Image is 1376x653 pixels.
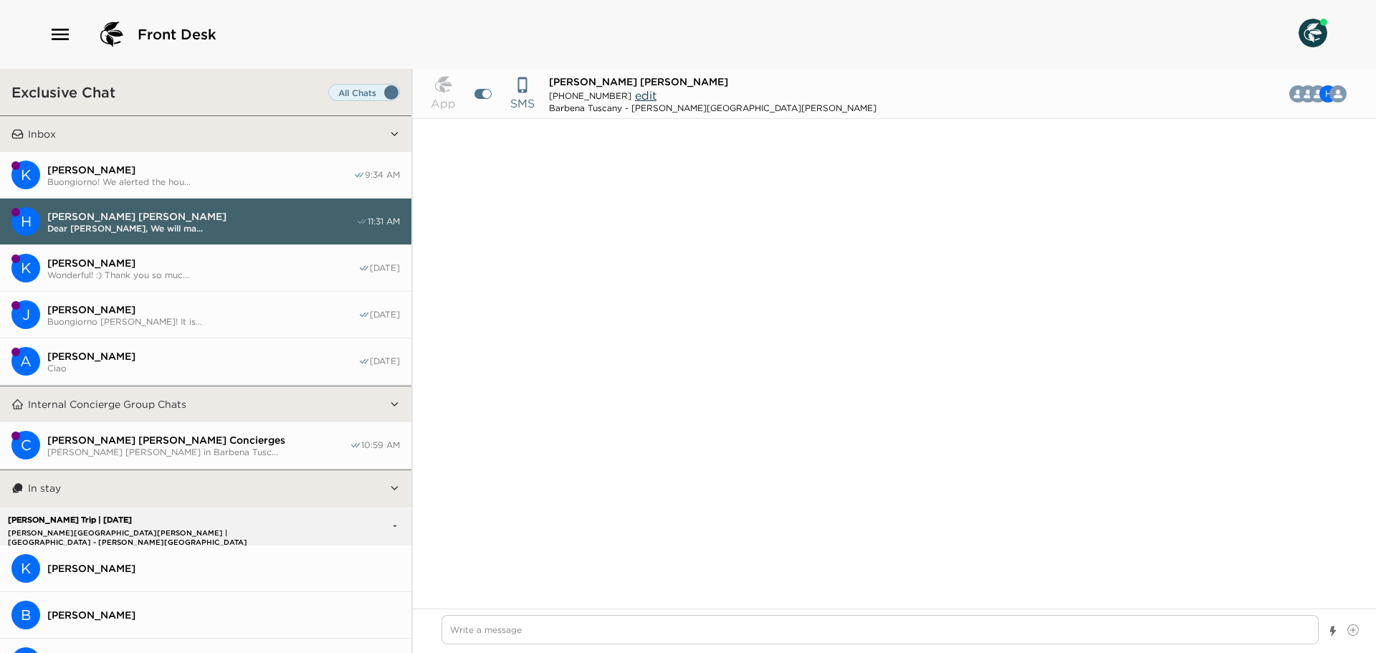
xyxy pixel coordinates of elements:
span: [PERSON_NAME] [47,303,358,316]
div: Kevin Schmeits [11,554,40,583]
button: Inbox [24,116,389,152]
label: Set all destinations [328,84,400,101]
span: [DATE] [370,356,400,367]
span: [PERSON_NAME] [PERSON_NAME] in Barbena Tusc... [47,447,350,457]
textarea: Write a message [441,615,1319,644]
span: [PERSON_NAME] [PERSON_NAME] [47,210,356,223]
span: Buongiorno! We alerted the hou... [47,176,353,187]
span: [PERSON_NAME] [47,562,400,575]
h3: Exclusive Chat [11,83,115,101]
div: Andrew Bosomworth [11,347,40,376]
img: logo [95,17,129,52]
span: [DATE] [370,309,400,320]
span: [PERSON_NAME] [47,350,358,363]
p: [PERSON_NAME] Trip | [DATE] [4,515,314,525]
button: Internal Concierge Group Chats [24,386,389,422]
div: Kip Wadsworth [11,161,40,189]
span: [PERSON_NAME] [47,257,358,270]
p: [PERSON_NAME][GEOGRAPHIC_DATA][PERSON_NAME] | [GEOGRAPHIC_DATA] - [PERSON_NAME][GEOGRAPHIC_DATA][... [4,528,314,538]
div: K [11,254,40,282]
img: User [1299,19,1327,47]
span: Dear [PERSON_NAME], We will ma... [47,223,356,234]
span: 10:59 AM [361,439,400,451]
div: Becky Schmeits [11,601,40,629]
span: [PERSON_NAME] [47,609,400,621]
span: [DATE] [370,262,400,274]
div: C [11,431,40,459]
div: Barbena Tuscany - [PERSON_NAME][GEOGRAPHIC_DATA][PERSON_NAME] [549,103,876,113]
div: A [11,347,40,376]
p: Inbox [28,128,56,140]
span: Ciao [47,363,358,373]
span: [PHONE_NUMBER] [549,90,631,101]
span: 9:34 AM [365,169,400,181]
span: edit [635,88,656,103]
span: [PERSON_NAME] [PERSON_NAME] Concierges [47,434,350,447]
img: C [1329,85,1347,103]
button: Show templates [1328,619,1338,644]
button: CHBDA [1291,80,1358,108]
div: J [11,300,40,329]
div: K [11,161,40,189]
p: In stay [28,482,61,495]
div: K [11,554,40,583]
span: [PERSON_NAME] [PERSON_NAME] [549,75,728,88]
p: Internal Concierge Group Chats [28,398,186,411]
span: Buongiorno [PERSON_NAME]! It is... [47,316,358,327]
span: [PERSON_NAME] [47,163,353,176]
div: Casali di Casole [11,431,40,459]
span: Front Desk [138,24,216,44]
p: SMS [510,95,535,112]
div: B [11,601,40,629]
span: Wonderful! :) Thank you so muc... [47,270,358,280]
div: Kelley Anderson [11,254,40,282]
div: Joshua Weingast [11,300,40,329]
button: In stay [24,470,389,506]
div: H [11,207,40,236]
div: Casali di Casole Concierge Team [1329,85,1347,103]
p: App [431,95,456,112]
span: 11:31 AM [368,216,400,227]
div: Hays Holladay [11,207,40,236]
